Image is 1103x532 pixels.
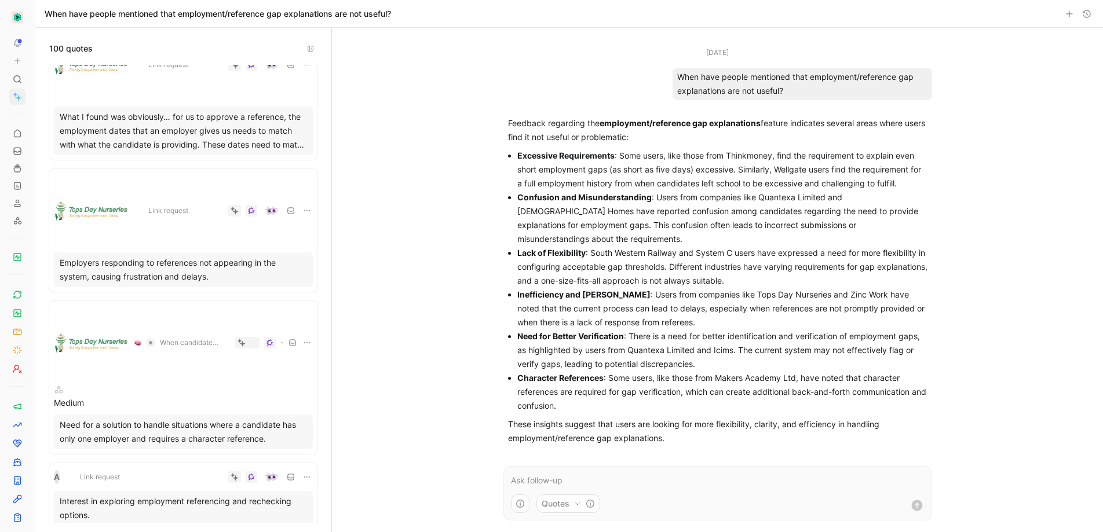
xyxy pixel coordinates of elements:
[673,68,932,100] div: When have people mentioned that employment/reference gap explanations are not useful?
[60,110,307,152] div: What I found was obviously… for us to approve a reference, the employment dates that an employer ...
[508,116,927,144] p: Feedback regarding the feature indicates several areas where users find it not useful or problema...
[54,306,128,380] img: logo
[508,417,927,445] p: These insights suggest that users are looking for more flexibility, clarity, and efficiency in ha...
[60,256,307,284] div: Employers responding to references not appearing in the system, causing frustration and delays.
[263,57,280,74] img: avatar
[517,190,927,246] p: : Users from companies like Quantexa Limited and [DEMOGRAPHIC_DATA] Homes have reported confusion...
[706,47,729,58] div: [DATE]
[280,341,283,344] img: avatar
[148,206,188,215] span: Link request
[517,192,652,202] strong: Confusion and Misunderstanding
[517,289,651,299] strong: Inefficiency and [PERSON_NAME]
[54,28,128,102] img: logo
[45,8,391,20] h1: When have people mentioned that employment/reference gap explanations are not useful?
[54,470,60,484] div: A
[160,338,221,347] span: When candidates do not have a substantial employment history, they find the EV and referencing pr...
[134,339,141,346] img: 🧠
[517,246,927,288] p: : South Western Railway and System C users have expressed a need for more flexibility in configur...
[80,472,120,482] span: Link request
[148,60,188,69] span: Link request
[263,203,280,219] img: avatar
[60,494,307,522] div: Interest in exploring employment referencing and rechecking options.
[517,373,604,383] strong: Character References
[517,151,615,160] strong: Excessive Requirements
[62,470,124,484] button: Link request
[517,248,586,258] strong: Lack of Flexibility
[54,396,313,410] div: Medium
[263,469,280,486] img: avatar
[130,204,192,218] button: Link request
[130,58,192,72] button: Link request
[517,288,927,329] p: : Users from companies like Tops Day Nurseries and Zinc Work have noted that the current process ...
[9,9,25,25] button: Zinc
[517,149,927,190] p: : Some users, like those from Thinkmoney, find the requirement to explain even short employment g...
[517,331,624,341] strong: Need for Better Verification
[517,371,927,413] p: : Some users, like those from Makers Academy Ltd, have noted that character references are requir...
[130,336,225,350] button: 🧠When candidates do not have a substantial employment history, they find the EV and referencing p...
[49,42,93,56] span: 100 quotes
[536,494,600,513] button: Quotes
[600,118,761,128] strong: employment/reference gap explanations
[517,329,927,371] p: : There is a need for better identification and verification of employment gaps, as highlighted b...
[12,12,23,23] img: Zinc
[60,418,307,446] div: Need for a solution to handle situations where a candidate has only one employer and requires a c...
[54,174,128,248] img: logo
